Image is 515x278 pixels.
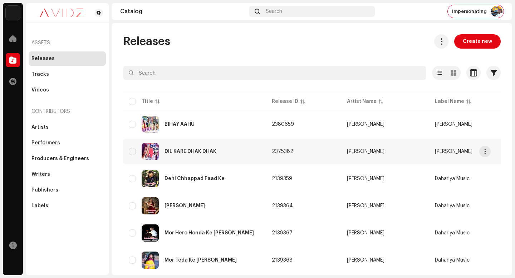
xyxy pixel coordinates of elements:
[347,122,384,127] div: [PERSON_NAME]
[142,197,159,214] img: 1c94d92d-4897-4cd8-925c-0e8e3b74dc92
[142,116,159,133] img: 0e29524d-9f9b-400b-bf2b-47276ea3b98a
[165,258,237,263] div: Mor Teda Ke Maja Lele
[347,98,377,105] div: Artist Name
[272,98,298,105] div: Release ID
[435,98,464,105] div: Label Name
[29,51,106,66] re-m-nav-item: Releases
[435,122,472,127] span: Dharmendra Dahariya
[29,183,106,197] re-m-nav-item: Publishers
[29,34,106,51] re-a-nav-header: Assets
[123,66,426,80] input: Search
[31,140,60,146] div: Performers
[435,149,472,154] span: Dharmendra Dahariya
[31,56,55,61] div: Releases
[272,176,292,181] span: 2139359
[435,203,470,208] span: Dahariya Music
[165,230,254,235] div: Mor Hero Honda Ke Maja Lele
[31,203,48,209] div: Labels
[165,203,205,208] div: Deewana Banaye Rani
[452,9,487,14] span: Impersonating
[347,176,423,181] span: Virendra Koshle
[31,187,58,193] div: Publishers
[123,34,170,49] span: Releases
[31,71,49,77] div: Tracks
[31,87,49,93] div: Videos
[272,203,293,208] span: 2139364
[266,9,282,14] span: Search
[435,176,470,181] span: Dahariya Music
[31,172,50,177] div: Writers
[165,176,225,181] div: Dehi Chhappad Faad Ke
[142,252,159,269] img: d4f1768b-2ef8-4081-a9be-b5371cd75136
[347,176,384,181] div: [PERSON_NAME]
[142,98,153,105] div: Title
[29,199,106,213] re-m-nav-item: Labels
[463,34,492,49] span: Create new
[31,9,92,17] img: 0c631eef-60b6-411a-a233-6856366a70de
[347,203,384,208] div: [PERSON_NAME]
[347,230,384,235] div: [PERSON_NAME]
[435,230,470,235] span: Dahariya Music
[29,103,106,120] re-a-nav-header: Contributors
[165,122,195,127] div: BIHAY AAHU
[142,170,159,187] img: 428a6438-7c5f-43f7-b655-389bd1395b24
[347,258,423,263] span: Virendra Koshle
[347,203,423,208] span: Rajbahadur Dhinde
[347,230,423,235] span: Virendra Koshle
[142,143,159,160] img: 533d1969-64f1-49c4-8d9e-ee91cc5bc725
[435,258,470,263] span: Dahariya Music
[29,136,106,150] re-m-nav-item: Performers
[272,230,293,235] span: 2139367
[29,167,106,182] re-m-nav-item: Writers
[347,149,384,154] div: [PERSON_NAME]
[142,224,159,242] img: 86fc4051-c60f-4c37-935f-2f11dc9e278f
[347,258,384,263] div: [PERSON_NAME]
[272,149,293,154] span: 2375382
[491,6,502,17] img: 0460ad82-daa6-4d74-a8f4-269d386e4c73
[29,67,106,81] re-m-nav-item: Tracks
[29,152,106,166] re-m-nav-item: Producers & Engineers
[165,149,216,154] div: DIL KARE DHAK DHAK
[6,6,20,20] img: 10d72f0b-d06a-424f-aeaa-9c9f537e57b6
[454,34,501,49] button: Create new
[29,120,106,134] re-m-nav-item: Artists
[347,149,423,154] span: Dharmendra Dahariya
[120,9,246,14] div: Catalog
[272,258,293,263] span: 2139368
[31,156,89,162] div: Producers & Engineers
[347,122,423,127] span: Dharmendra Dahariya
[29,83,106,97] re-m-nav-item: Videos
[31,124,49,130] div: Artists
[272,122,294,127] span: 2380659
